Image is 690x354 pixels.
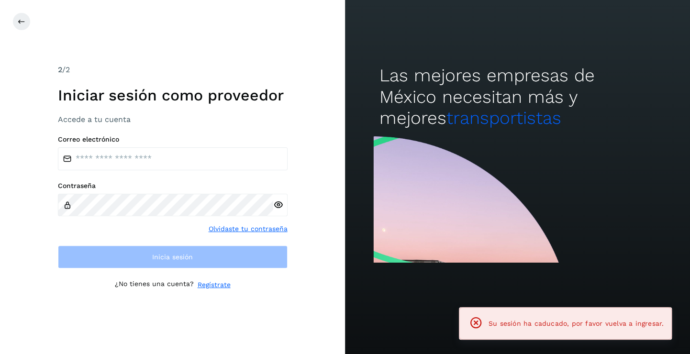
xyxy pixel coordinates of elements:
div: /2 [58,64,288,76]
h3: Accede a tu cuenta [58,115,288,124]
span: 2 [58,65,62,74]
h1: Iniciar sesión como proveedor [58,86,288,104]
p: ¿No tienes una cuenta? [115,280,194,290]
span: transportistas [446,108,561,128]
a: Olvidaste tu contraseña [209,224,288,234]
label: Contraseña [58,182,288,190]
h2: Las mejores empresas de México necesitan más y mejores [379,65,656,129]
button: Inicia sesión [58,245,288,268]
label: Correo electrónico [58,135,288,144]
span: Su sesión ha caducado, por favor vuelva a ingresar. [489,320,664,327]
a: Regístrate [198,280,231,290]
span: Inicia sesión [152,254,193,260]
